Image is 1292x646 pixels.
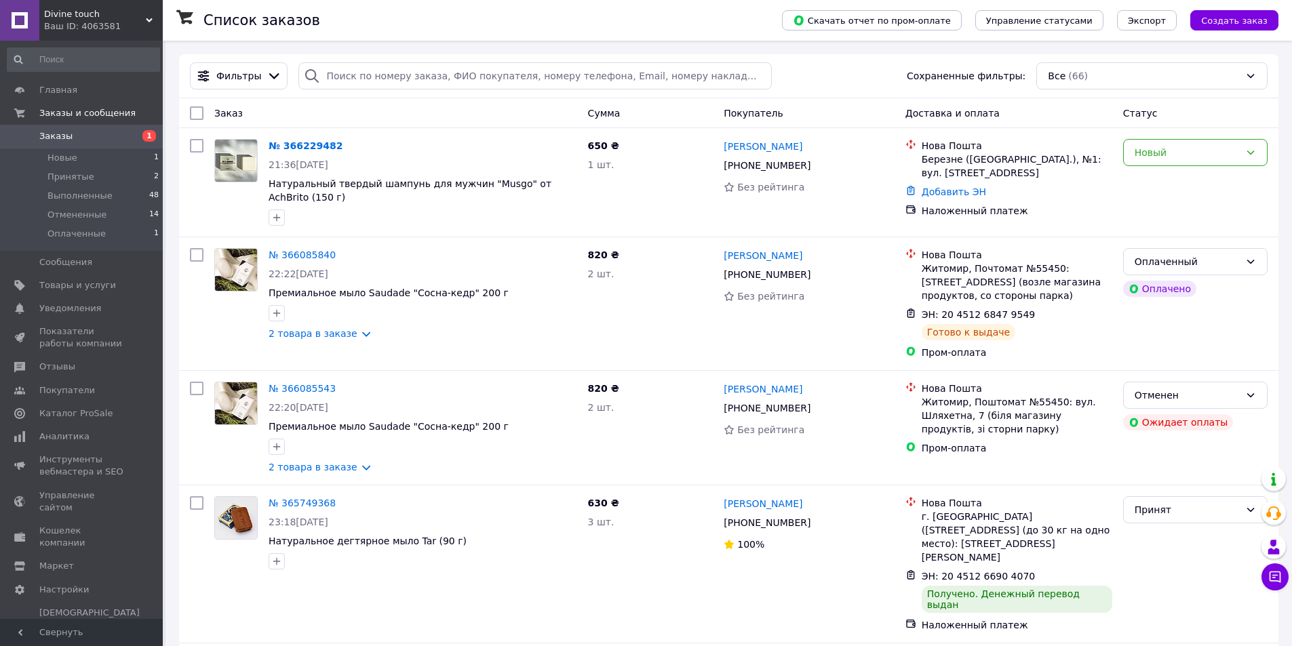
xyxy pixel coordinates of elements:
img: Фото товару [215,140,257,182]
span: 21:36[DATE] [269,159,328,170]
span: Аналитика [39,430,90,443]
span: Покупатель [724,108,783,119]
span: 22:22[DATE] [269,268,328,279]
span: Заказ [214,108,243,119]
div: Готово к выдаче [922,324,1015,340]
a: Премиальное мыло Saudade "Сосна-кедр" 200 г [269,421,509,432]
span: 2 [154,171,159,183]
a: Натуральный твердый шампунь для мужчин "Musgo" от AchBrito (150 г) [269,178,551,203]
span: Заказы [39,130,73,142]
a: 2 товара в заказе [269,462,357,472]
span: Сумма [588,108,621,119]
span: Управление сайтом [39,489,125,514]
span: 100% [737,539,764,550]
a: Добавить ЭН [922,186,986,197]
a: [PERSON_NAME] [724,382,802,396]
div: г. [GEOGRAPHIC_DATA] ([STREET_ADDRESS] (до 30 кг на одно место): [STREET_ADDRESS][PERSON_NAME] [922,510,1112,564]
div: Наложенный платеж [922,204,1112,218]
span: Отмененные [47,209,106,221]
span: Оплаченные [47,228,106,240]
span: 630 ₴ [588,498,619,508]
div: Получено. Денежный перевод выдан [922,586,1112,613]
span: Сохраненные фильтры: [907,69,1025,83]
div: Пром-оплата [922,346,1112,359]
span: Главная [39,84,77,96]
span: Товары и услуги [39,279,116,291]
span: Покупатели [39,384,95,397]
div: Новый [1135,145,1240,160]
a: Создать заказ [1177,14,1278,25]
span: [DEMOGRAPHIC_DATA] и счета [39,607,140,644]
div: Нова Пошта [922,248,1112,262]
span: Все [1048,69,1065,83]
span: Выполненные [47,190,113,202]
div: Нова Пошта [922,496,1112,510]
button: Управление статусами [975,10,1103,31]
span: Настройки [39,584,89,596]
span: Статус [1123,108,1158,119]
span: 1 [142,130,156,142]
button: Экспорт [1117,10,1177,31]
div: Оплачено [1123,281,1196,297]
div: Оплаченный [1135,254,1240,269]
a: [PERSON_NAME] [724,140,802,153]
input: Поиск [7,47,160,72]
span: 23:18[DATE] [269,517,328,527]
span: Инструменты вебмастера и SEO [39,453,125,478]
a: Натуральное дегтярное мыло Tar (90 г) [269,536,467,546]
span: Отзывы [39,361,75,373]
a: [PERSON_NAME] [724,497,802,510]
span: Сообщения [39,256,92,268]
div: [PHONE_NUMBER] [721,513,813,532]
span: 650 ₴ [588,140,619,151]
span: Скачать отчет по пром-оплате [793,14,951,26]
span: 1 [154,152,159,164]
span: 3 шт. [588,517,614,527]
span: Фильтры [216,69,261,83]
span: 1 [154,228,159,240]
div: Березне ([GEOGRAPHIC_DATA].), №1: вул. [STREET_ADDRESS] [922,153,1112,180]
div: Ваш ID: 4063581 [44,20,163,33]
span: Уведомления [39,302,101,315]
div: Нова Пошта [922,139,1112,153]
span: 820 ₴ [588,249,619,260]
span: 14 [149,209,159,221]
span: Каталог ProSale [39,407,113,420]
span: Заказы и сообщения [39,107,136,119]
span: ЭН: 20 4512 6847 9549 [922,309,1036,320]
span: 22:20[DATE] [269,402,328,413]
input: Поиск по номеру заказа, ФИО покупателя, номеру телефона, Email, номеру накладной [298,62,771,89]
span: Создать заказ [1201,16,1268,26]
img: Фото товару [215,249,257,291]
button: Скачать отчет по пром-оплате [782,10,962,31]
span: Экспорт [1128,16,1166,26]
span: Divine touch [44,8,146,20]
img: Фото товару [215,382,257,424]
a: Премиальное мыло Saudade "Сосна-кедр" 200 г [269,287,509,298]
div: Ожидает оплаты [1123,414,1234,430]
img: Фото товару [215,497,257,539]
a: Фото товару [214,496,258,540]
div: Пром-оплата [922,441,1112,455]
button: Чат с покупателем [1261,563,1289,590]
span: 48 [149,190,159,202]
a: 2 товара в заказе [269,328,357,339]
div: Житомир, Почтомат №55450: [STREET_ADDRESS] (возле магазина продуктов, со стороны парка) [922,262,1112,302]
span: Доставка и оплата [905,108,1000,119]
span: Показатели работы компании [39,325,125,350]
span: Без рейтинга [737,424,804,435]
span: 820 ₴ [588,383,619,394]
button: Создать заказ [1190,10,1278,31]
span: Маркет [39,560,74,572]
div: Отменен [1135,388,1240,403]
div: Житомир, Поштомат №55450: вул. Шляхетна, 7 (біля магазину продуктів, зі сторни парку) [922,395,1112,436]
a: Фото товару [214,382,258,425]
span: Кошелек компании [39,525,125,549]
div: [PHONE_NUMBER] [721,265,813,284]
div: Наложенный платеж [922,618,1112,632]
span: (66) [1068,70,1088,81]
